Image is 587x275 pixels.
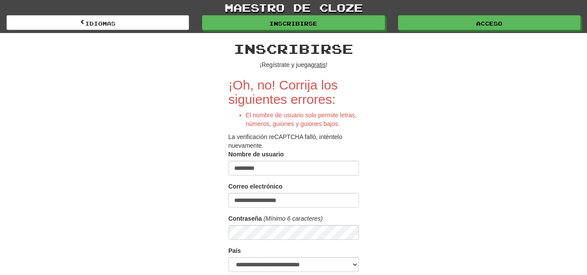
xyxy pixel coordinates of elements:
font: El nombre de usuario solo permite letras, números, guiones y guiones bajos. [246,112,357,127]
font: Inscribirse [269,20,317,27]
font: Correo electrónico [229,183,282,190]
font: Nombre de usuario [229,151,284,158]
font: ! [326,61,328,68]
font: Idiomas [85,20,116,27]
a: Idiomas [7,15,189,30]
font: ¡Oh, no! Corrija los siguientes errores: [229,78,338,106]
font: (Mínimo 6 caracteres) [263,215,322,222]
font: maestro de cloze [225,1,363,14]
font: Inscribirse [234,41,353,56]
a: Acceso [398,15,580,30]
font: La verificación reCAPTCHA falló, inténtelo nuevamente. [229,133,342,149]
font: Acceso [476,20,502,27]
font: Contraseña [229,215,262,222]
a: Inscribirse [202,15,385,30]
font: ¡Regístrate y juega [259,61,311,68]
font: gratis [311,61,326,68]
font: País [229,247,241,254]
